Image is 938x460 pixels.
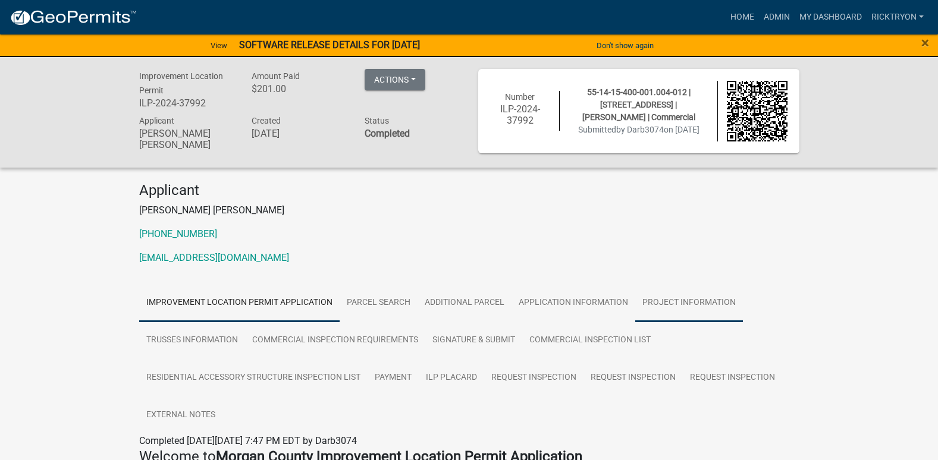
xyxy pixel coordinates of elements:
button: Don't show again [592,36,658,55]
h6: [PERSON_NAME] [PERSON_NAME] [139,128,234,150]
p: [PERSON_NAME] [PERSON_NAME] [139,203,799,218]
a: Request Inspection [683,359,782,397]
a: Admin [759,6,795,29]
h6: ILP-2024-37992 [139,97,234,109]
a: Request Inspection [484,359,583,397]
a: Home [726,6,759,29]
a: Application Information [512,284,635,322]
a: ADDITIONAL PARCEL [418,284,512,322]
button: Close [921,36,929,50]
h4: Applicant [139,182,799,199]
strong: SOFTWARE RELEASE DETAILS FOR [DATE] [239,39,420,51]
span: Status [365,116,389,125]
a: [PHONE_NUMBER] [139,228,217,240]
span: × [921,34,929,51]
img: QR code [727,81,788,141]
strong: Completed [365,128,410,139]
span: Completed [DATE][DATE] 7:47 PM EDT by Darb3074 [139,435,357,446]
span: Improvement Location Permit [139,71,223,95]
a: Commercial Inspection Requirements [245,322,425,360]
a: Parcel search [340,284,418,322]
a: [EMAIL_ADDRESS][DOMAIN_NAME] [139,252,289,263]
a: My Dashboard [795,6,867,29]
a: Trusses Information [139,322,245,360]
a: ricktryon [867,6,928,29]
h6: [DATE] [252,128,347,139]
a: Improvement Location Permit Application [139,284,340,322]
button: Actions [365,69,425,90]
a: Payment [368,359,419,397]
span: Applicant [139,116,174,125]
span: Created [252,116,281,125]
span: Amount Paid [252,71,300,81]
h6: ILP-2024-37992 [490,103,551,126]
a: Request Inspection [583,359,683,397]
a: Signature & Submit [425,322,522,360]
span: Submitted on [DATE] [578,125,699,134]
h6: $201.00 [252,83,347,94]
span: Number [505,92,535,102]
a: View [206,36,232,55]
span: by Darb3074 [616,125,664,134]
a: Commercial Inspection List [522,322,658,360]
a: External Notes [139,396,222,434]
span: 55-14-15-400-001.004-012 | [STREET_ADDRESS] | [PERSON_NAME] | Commercial [582,87,695,122]
a: ILP Placard [419,359,484,397]
a: Residential Accessory Structure Inspection List [139,359,368,397]
a: Project Information [635,284,743,322]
